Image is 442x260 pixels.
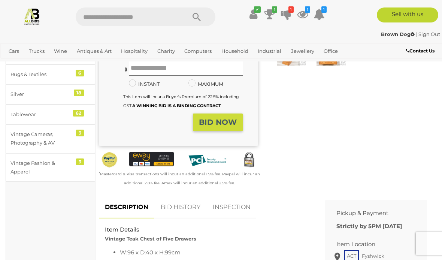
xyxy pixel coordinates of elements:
div: 3 [76,130,84,136]
b: A WINNING BID IS A BINDING CONTRACT [132,103,221,108]
a: Vintage Fashion & Apparel 3 [6,153,95,182]
a: [GEOGRAPHIC_DATA] [31,57,90,70]
a: Tablewear 62 [6,105,95,124]
div: Silver [10,90,72,99]
a: 1 [264,7,275,21]
strong: Brown Dog [381,31,415,37]
strong: Vintage Teak Chest of Five Drawers [105,236,196,242]
a: Rugs & Textiles 6 [6,64,95,84]
a: Hospitality [118,45,151,57]
img: Secured by Rapid SSL [241,152,258,169]
i: ✔ [254,6,261,13]
a: Computers [181,45,215,57]
h2: Item Location [336,241,405,248]
a: 1 [314,7,325,21]
label: INSTANT [129,80,160,88]
a: Wine [51,45,70,57]
small: This Item will incur a Buyer's Premium of 22.5% including GST. [123,94,239,108]
a: Sports [6,57,27,70]
a: Silver 18 [6,84,95,104]
a: Charity [154,45,178,57]
button: Search [178,7,215,26]
a: 1 [281,7,292,21]
a: Household [218,45,251,57]
a: Sign Out [418,31,440,37]
small: Mastercard & Visa transactions will incur an additional 1.9% fee. Paypal will incur an additional... [99,172,260,185]
span: | [416,31,417,37]
b: Contact Us [406,48,435,54]
a: Industrial [255,45,284,57]
h2: Item Details [105,227,308,233]
div: 6 [76,70,84,76]
a: Vintage Cameras, Photography & AV 3 [6,124,95,153]
div: Vintage Cameras, Photography & AV [10,130,72,148]
a: Brown Dog [381,31,416,37]
a: BID HISTORY [155,196,206,218]
a: Sell with us [377,7,438,22]
li: W:96 x D:40 x H:99cm [120,247,308,257]
i: 1 [272,6,277,13]
div: 62 [73,110,84,117]
a: Cars [6,45,22,57]
div: Vintage Fashion & Apparel [10,159,72,176]
label: MAXIMUM [188,80,223,88]
a: 1 [297,7,308,21]
a: ✔ [248,7,259,21]
img: Official PayPal Seal [101,152,118,168]
a: INSPECTION [207,196,256,218]
div: Tablewear [10,110,72,119]
a: Office [321,45,341,57]
h2: Pickup & Payment [336,210,405,217]
img: Allbids.com.au [23,7,41,25]
strong: BID NOW [199,118,237,127]
div: Rugs & Textiles [10,70,72,79]
button: BID NOW [193,114,243,131]
a: DESCRIPTION [99,196,154,218]
a: Antiques & Art [74,45,115,57]
b: Strictly by 5PM [DATE] [336,223,402,230]
i: 1 [305,6,310,13]
div: 18 [74,90,84,96]
a: Trucks [26,45,48,57]
a: Contact Us [406,47,436,55]
i: 1 [288,6,294,13]
img: PCI DSS compliant [185,152,230,170]
div: 3 [76,158,84,165]
img: eWAY Payment Gateway [129,152,174,167]
i: 1 [321,6,327,13]
a: Jewellery [288,45,317,57]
